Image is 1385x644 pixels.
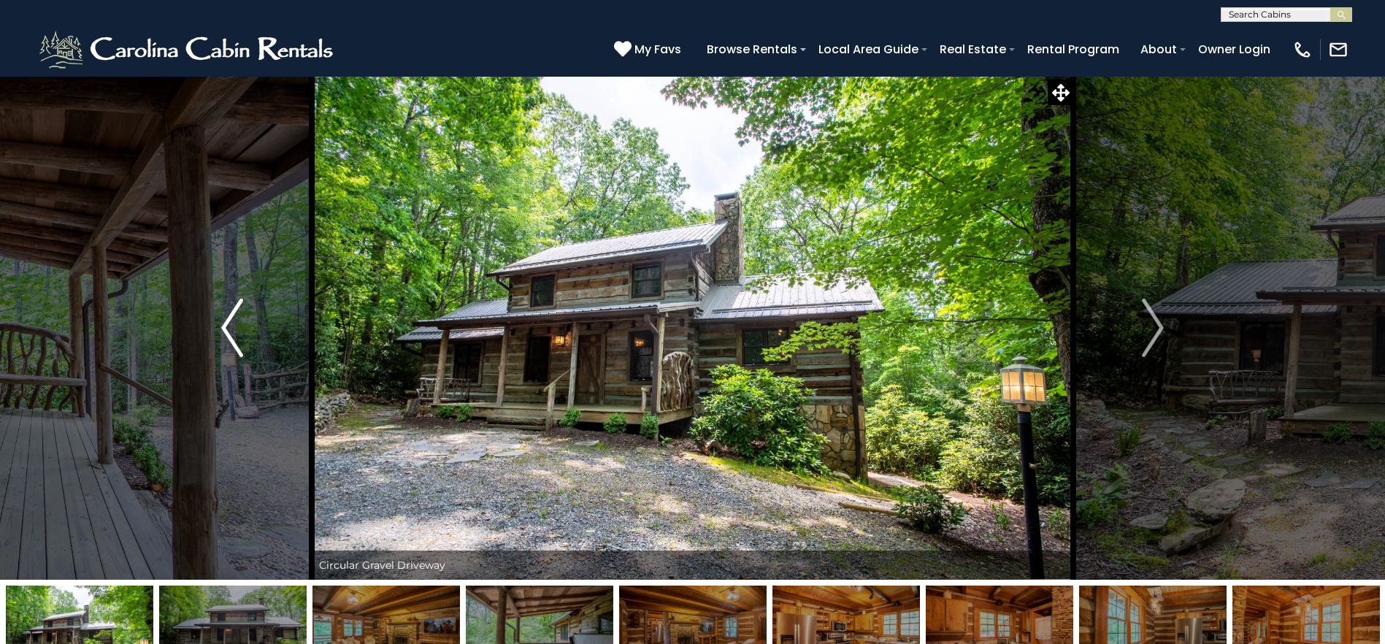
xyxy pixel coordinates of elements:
[1020,37,1127,62] a: Rental Program
[932,37,1013,62] a: Real Estate
[312,551,1073,580] div: Circular Gravel Driveway
[1073,76,1232,580] button: Next
[221,299,243,357] img: arrow
[37,28,339,72] img: White-1-2.png
[1142,299,1164,357] img: arrow
[811,37,926,62] a: Local Area Guide
[614,40,685,59] a: My Favs
[1328,39,1348,60] img: mail-regular-white.png
[153,76,312,580] button: Previous
[1133,37,1184,62] a: About
[1191,37,1278,62] a: Owner Login
[699,37,805,62] a: Browse Rentals
[634,40,681,58] span: My Favs
[1292,39,1313,60] img: phone-regular-white.png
